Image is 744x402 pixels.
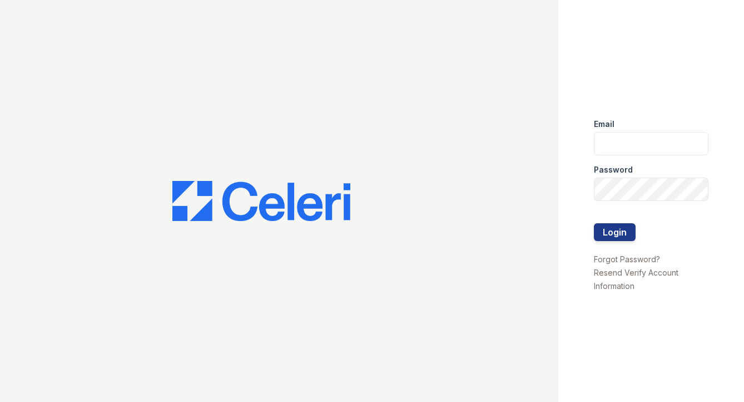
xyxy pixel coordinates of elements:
img: CE_Logo_Blue-a8612792a0a2168367f1c8372b55b34899dd931a85d93a1a3d3e32e68fde9ad4.png [172,181,350,221]
button: Login [594,223,636,241]
a: Forgot Password? [594,254,660,264]
label: Email [594,119,614,130]
label: Password [594,164,633,175]
a: Resend Verify Account Information [594,268,678,291]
